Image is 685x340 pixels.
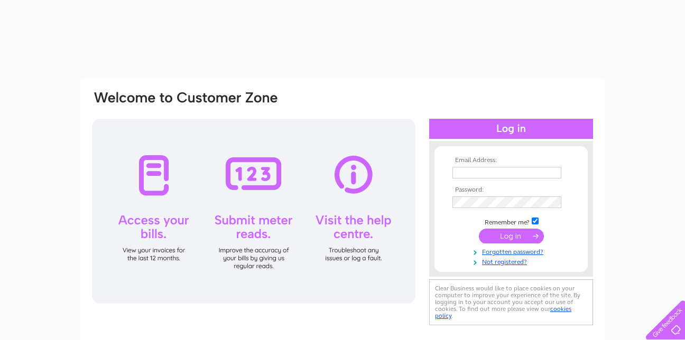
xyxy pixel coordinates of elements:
[429,279,593,325] div: Clear Business would like to place cookies on your computer to improve your experience of the sit...
[452,246,572,256] a: Forgotten password?
[452,256,572,266] a: Not registered?
[450,216,572,226] td: Remember me?
[479,229,544,243] input: Submit
[435,305,571,319] a: cookies policy
[450,157,572,164] th: Email Address:
[450,186,572,194] th: Password:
